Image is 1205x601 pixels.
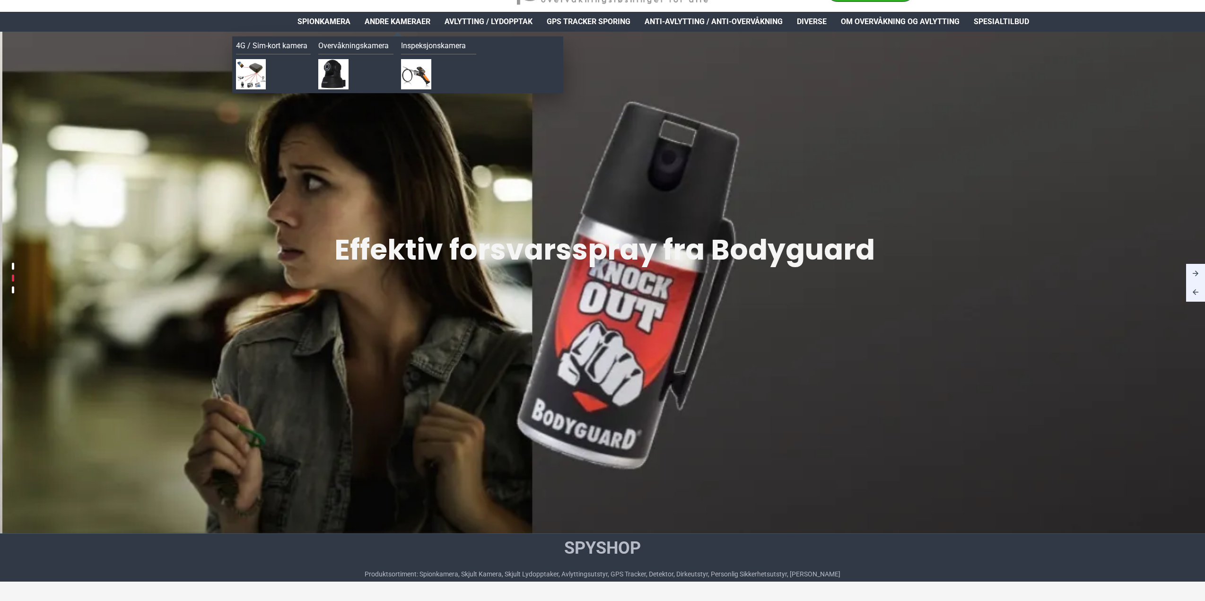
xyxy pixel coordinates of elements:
[318,59,349,89] img: Overvåkningskamera
[365,16,430,27] span: Andre kameraer
[540,12,637,32] a: GPS Tracker Sporing
[236,59,266,89] img: 4G / Sim-kort kamera
[790,12,834,32] a: Diverse
[365,536,840,560] h1: SpyShop
[290,12,358,32] a: Spionkamera
[401,40,476,54] a: Inspeksjonskamera
[401,59,431,89] img: Inspeksjonskamera
[645,16,783,27] span: Anti-avlytting / Anti-overvåkning
[437,12,540,32] a: Avlytting / Lydopptak
[974,16,1029,27] span: Spesialtilbud
[547,16,630,27] span: GPS Tracker Sporing
[637,12,790,32] a: Anti-avlytting / Anti-overvåkning
[834,12,967,32] a: Om overvåkning og avlytting
[297,16,350,27] span: Spionkamera
[318,40,393,54] a: Overvåkningskamera
[365,569,840,579] div: Produktsortiment: Spionkamera, Skjult Kamera, Skjult Lydopptaker, Avlyttingsutstyr, GPS Tracker, ...
[967,12,1036,32] a: Spesialtilbud
[797,16,827,27] span: Diverse
[445,16,533,27] span: Avlytting / Lydopptak
[236,40,311,54] a: 4G / Sim-kort kamera
[841,16,960,27] span: Om overvåkning og avlytting
[358,12,437,32] a: Andre kameraer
